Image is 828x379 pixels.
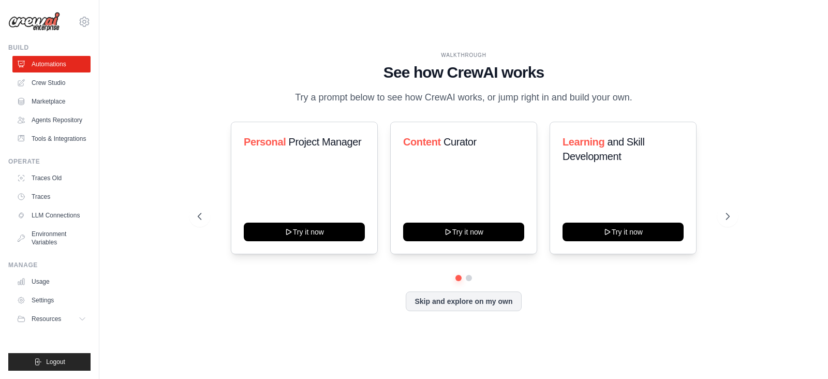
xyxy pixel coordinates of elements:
p: Try a prompt below to see how CrewAI works, or jump right in and build your own. [290,90,638,105]
span: Curator [443,136,477,148]
a: Environment Variables [12,226,91,251]
a: Marketplace [12,93,91,110]
div: Operate [8,157,91,166]
div: Manage [8,261,91,269]
a: Traces [12,188,91,205]
span: Project Manager [289,136,362,148]
a: Tools & Integrations [12,130,91,147]
span: Learning [563,136,604,148]
button: Try it now [244,223,365,241]
button: Try it now [563,223,684,241]
span: Content [403,136,441,148]
span: Personal [244,136,286,148]
a: Traces Old [12,170,91,186]
button: Try it now [403,223,524,241]
a: LLM Connections [12,207,91,224]
button: Resources [12,311,91,327]
a: Usage [12,273,91,290]
span: Resources [32,315,61,323]
a: Crew Studio [12,75,91,91]
img: Logo [8,12,60,32]
a: Settings [12,292,91,309]
span: Logout [46,358,65,366]
button: Skip and explore on my own [406,291,521,311]
a: Agents Repository [12,112,91,128]
span: and Skill Development [563,136,644,162]
button: Logout [8,353,91,371]
div: WALKTHROUGH [198,51,729,59]
div: Build [8,43,91,52]
h1: See how CrewAI works [198,63,729,82]
a: Automations [12,56,91,72]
